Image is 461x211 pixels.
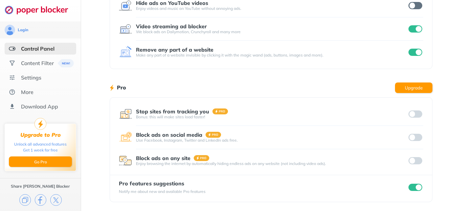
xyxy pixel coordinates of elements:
div: Bonus: this will make sites load faster! [136,114,407,120]
img: menuBanner.svg [57,59,74,67]
div: Enjoy videos and music on YouTube without annoying ads. [136,6,407,11]
img: feature icon [119,107,132,121]
div: Upgrade to Pro [20,132,61,138]
img: lighting bolt [110,84,114,92]
div: Control Panel [21,45,55,52]
img: pro-badge.svg [194,155,209,161]
img: upgrade-to-pro.svg [34,118,46,130]
img: pro-badge.svg [212,108,228,114]
div: Settings [21,74,41,81]
img: settings.svg [9,74,15,81]
img: pro-badge.svg [206,132,221,138]
div: More [21,89,33,95]
div: Stop sites from tracking you [136,108,209,114]
img: feature icon [119,154,132,167]
div: Make any part of a website invisible by clicking it with the magic wand (ads, buttons, images and... [136,53,407,58]
button: Go Pro [9,156,72,167]
div: We block ads on Dailymotion, Crunchyroll and many more [136,29,407,35]
img: logo-webpage.svg [5,5,75,14]
div: Share [PERSON_NAME] Blocker [11,184,70,189]
img: download-app.svg [9,103,15,110]
div: Get 1 week for free [23,147,58,153]
div: Block ads on any site [136,155,190,161]
div: Unlock all advanced features [14,141,67,147]
img: facebook.svg [35,194,46,206]
div: Video streaming ad blocker [136,23,207,29]
div: Login [18,27,28,33]
img: social.svg [9,60,15,66]
img: x.svg [50,194,62,206]
img: features-selected.svg [9,45,15,52]
button: Upgrade [395,82,432,93]
img: feature icon [119,46,132,59]
img: feature icon [119,131,132,144]
div: Notify me about new and available Pro features [119,189,206,194]
img: avatar.svg [5,25,15,35]
div: Content Filter [21,60,54,66]
img: copy.svg [19,194,31,206]
div: Use Facebook, Instagram, Twitter and LinkedIn ads free. [136,138,407,143]
div: Pro features suggestions [119,180,206,186]
img: feature icon [119,22,132,35]
div: Download App [21,103,58,110]
div: Remove any part of a website [136,47,213,53]
div: Enjoy browsing the internet by automatically hiding endless ads on any website (not including vid... [136,161,407,166]
div: Block ads on social media [136,132,202,138]
h1: Pro [117,83,126,92]
img: about.svg [9,89,15,95]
